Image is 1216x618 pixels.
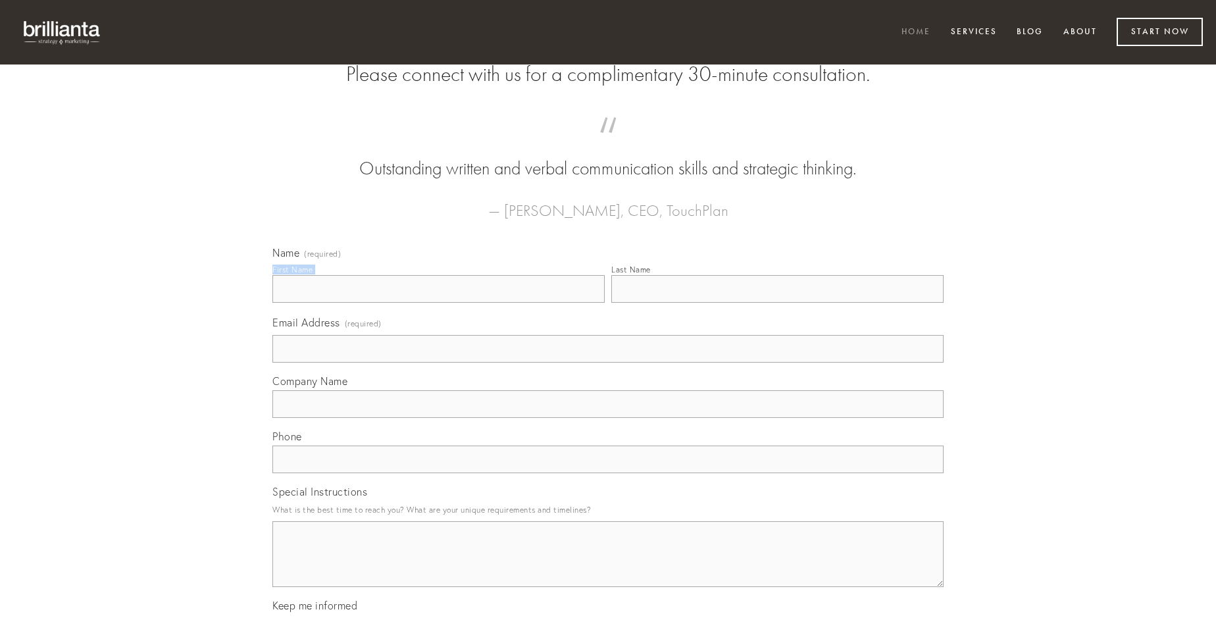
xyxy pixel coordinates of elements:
[611,265,651,274] div: Last Name
[272,265,313,274] div: First Name
[272,316,340,329] span: Email Address
[893,22,939,43] a: Home
[345,315,382,332] span: (required)
[13,13,112,51] img: brillianta - research, strategy, marketing
[304,250,341,258] span: (required)
[272,599,357,612] span: Keep me informed
[272,374,347,388] span: Company Name
[272,246,299,259] span: Name
[272,485,367,498] span: Special Instructions
[293,130,923,156] span: “
[1117,18,1203,46] a: Start Now
[293,130,923,182] blockquote: Outstanding written and verbal communication skills and strategic thinking.
[272,62,944,87] h2: Please connect with us for a complimentary 30-minute consultation.
[1055,22,1105,43] a: About
[293,182,923,224] figcaption: — [PERSON_NAME], CEO, TouchPlan
[942,22,1005,43] a: Services
[272,430,302,443] span: Phone
[1008,22,1051,43] a: Blog
[272,501,944,519] p: What is the best time to reach you? What are your unique requirements and timelines?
